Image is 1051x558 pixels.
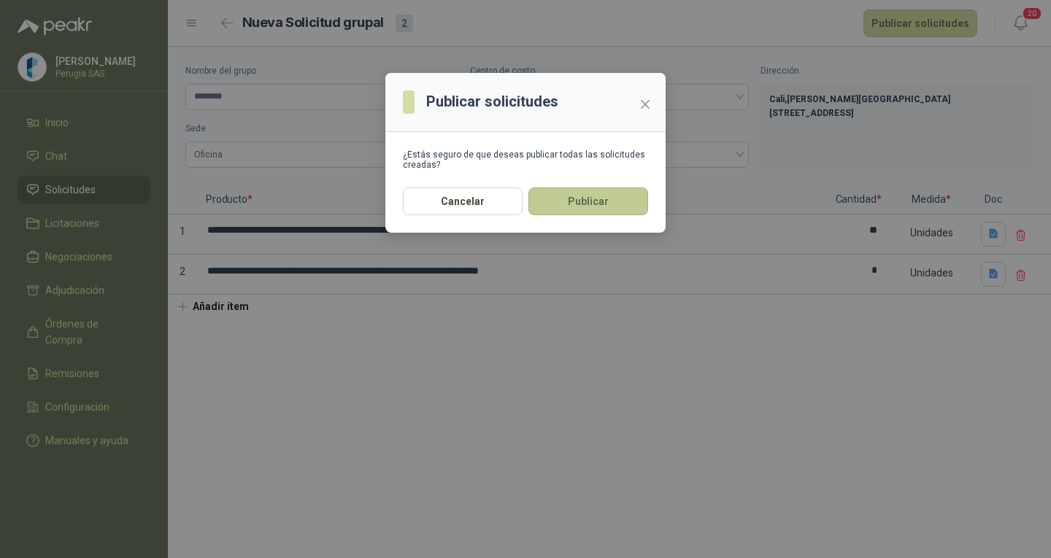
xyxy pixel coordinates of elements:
div: ¿Estás seguro de que deseas publicar todas las solicitudes creadas? [403,150,648,170]
button: Publicar [528,187,648,215]
button: Cancelar [403,187,523,215]
button: Close [634,93,657,116]
h3: Publicar solicitudes [426,90,558,113]
span: close [639,98,651,110]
